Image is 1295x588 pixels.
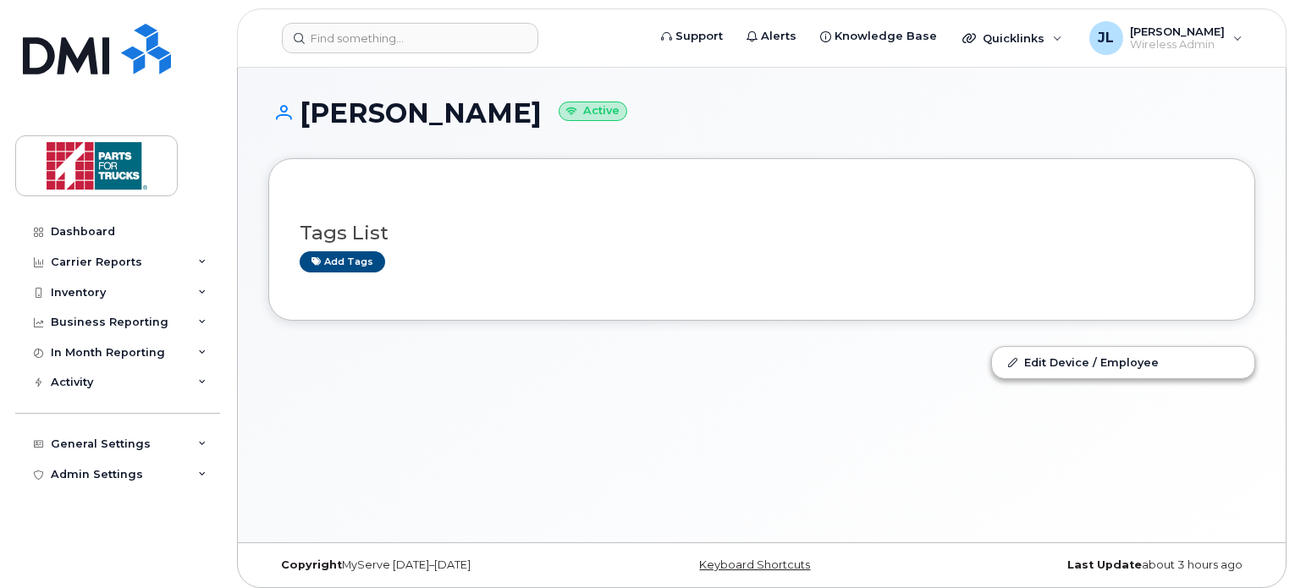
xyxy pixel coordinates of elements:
[992,347,1254,377] a: Edit Device / Employee
[268,98,1255,128] h1: [PERSON_NAME]
[1067,558,1142,571] strong: Last Update
[926,558,1255,572] div: about 3 hours ago
[300,223,1224,244] h3: Tags List
[300,251,385,272] a: Add tags
[699,558,810,571] a: Keyboard Shortcuts
[559,102,627,121] small: Active
[268,558,598,572] div: MyServe [DATE]–[DATE]
[281,558,342,571] strong: Copyright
